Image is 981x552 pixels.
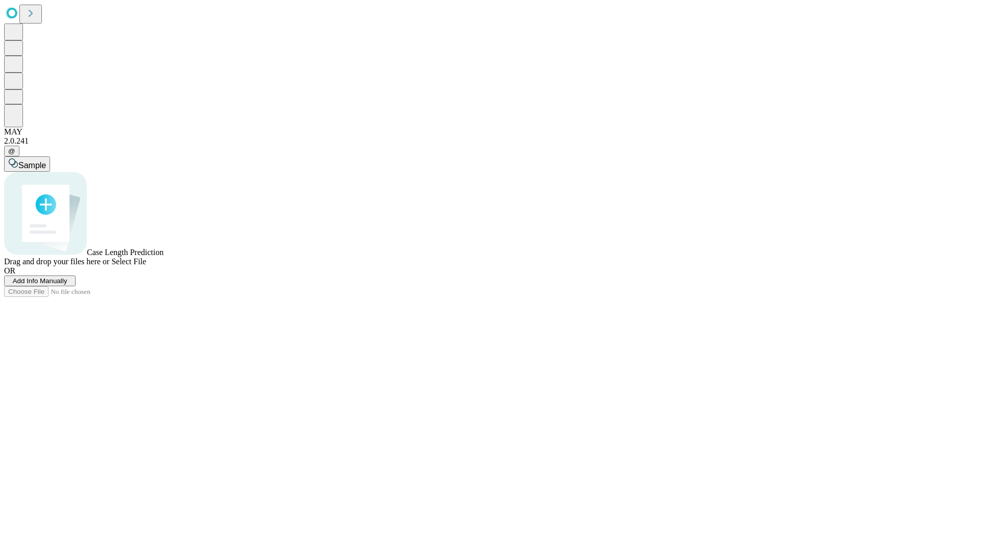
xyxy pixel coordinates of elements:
span: Select File [111,257,146,266]
button: Add Info Manually [4,275,76,286]
div: MAY [4,127,977,136]
span: Case Length Prediction [87,248,163,257]
button: @ [4,146,19,156]
span: Add Info Manually [13,277,67,285]
span: Sample [18,161,46,170]
div: 2.0.241 [4,136,977,146]
span: Drag and drop your files here or [4,257,109,266]
span: OR [4,266,15,275]
span: @ [8,147,15,155]
button: Sample [4,156,50,172]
